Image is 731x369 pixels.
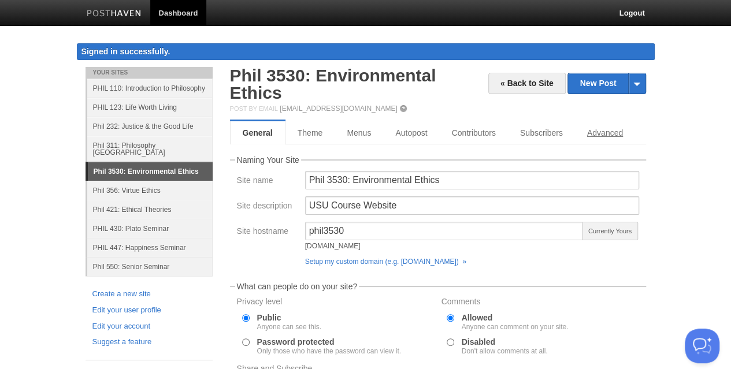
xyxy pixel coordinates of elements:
li: Your Sites [86,67,213,79]
a: General [230,121,285,144]
a: PHIL 123: Life Worth Living [87,98,213,117]
a: Edit your user profile [92,304,206,316]
span: Currently Yours [582,222,637,240]
div: [DOMAIN_NAME] [305,243,584,249]
label: Site name [237,176,298,187]
label: Allowed [462,314,569,330]
a: Menus [335,121,383,144]
label: Site hostname [237,227,298,238]
a: Phil 356: Virtue Ethics [87,181,213,200]
div: Anyone can see this. [257,323,321,330]
a: Create a new site [92,288,206,300]
a: PHIL 430: Plato Seminar [87,219,213,238]
a: Subscribers [508,121,575,144]
label: Password protected [257,338,401,355]
a: « Back to Site [488,73,566,94]
a: [EMAIL_ADDRESS][DOMAIN_NAME] [280,105,397,113]
a: Autopost [383,121,439,144]
label: Site description [237,202,298,213]
a: Contributors [440,121,508,144]
a: Phil 232: Justice & the Good Life [87,117,213,136]
div: Don't allow comments at all. [462,348,548,355]
a: Phil 421: Ethical Theories [87,200,213,219]
a: PHIL 447: Happiness Seminar [87,238,213,257]
a: Advanced [575,121,635,144]
a: Edit your account [92,320,206,333]
label: Public [257,314,321,330]
div: Anyone can comment on your site. [462,323,569,330]
a: Phil 550: Senior Seminar [87,257,213,276]
legend: Naming Your Site [235,156,301,164]
iframe: Help Scout Beacon - Open [685,329,719,363]
div: Signed in successfully. [77,43,655,60]
label: Disabled [462,338,548,355]
a: Setup my custom domain (e.g. [DOMAIN_NAME]) » [305,258,466,266]
a: Phil 3530: Environmental Ethics [88,162,213,181]
label: Comments [441,297,639,308]
label: Privacy level [237,297,435,308]
a: Theme [285,121,335,144]
img: Posthaven-bar [87,10,142,18]
a: Suggest a feature [92,336,206,348]
legend: What can people do on your site? [235,282,359,290]
a: PHIL 110: Introduction to Philosophy [87,79,213,98]
a: New Post [568,73,645,94]
a: Phil 311: Philosophy [GEOGRAPHIC_DATA] [87,136,213,162]
span: Post by Email [230,105,278,112]
a: Phil 3530: Environmental Ethics [230,66,436,102]
div: Only those who have the password can view it. [257,348,401,355]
